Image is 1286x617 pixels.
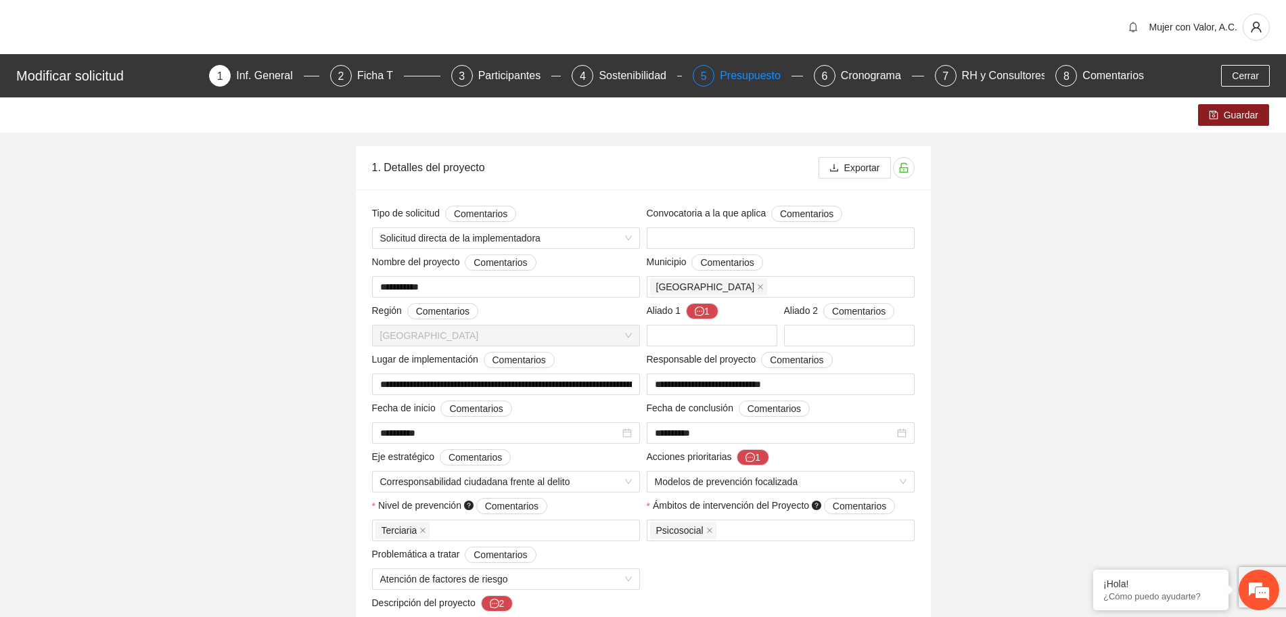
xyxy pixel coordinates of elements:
span: Guardar [1224,108,1258,122]
span: 4 [580,70,586,82]
span: 2 [338,70,344,82]
button: Región [407,303,478,319]
span: Convocatoria a la que aplica [647,206,843,222]
span: Aliado 2 [784,303,895,319]
span: Comentarios [474,547,527,562]
span: question-circle [812,501,821,510]
div: 8Comentarios [1055,65,1144,87]
button: Nombre del proyecto [465,254,536,271]
span: 6 [821,70,827,82]
span: Descripción del proyecto [372,595,513,612]
span: Solicitud directa de la implementadora [380,228,632,248]
span: message [695,306,704,317]
div: 3Participantes [451,65,561,87]
span: Comentarios [770,352,823,367]
span: question-circle [464,501,474,510]
div: ¡Hola! [1103,578,1218,589]
span: save [1209,110,1218,121]
button: saveGuardar [1198,104,1269,126]
button: Lugar de implementación [484,352,555,368]
div: 2Ficha T [330,65,440,87]
span: Región [372,303,479,319]
button: downloadExportar [819,157,891,179]
span: Fecha de inicio [372,401,512,417]
span: Eje estratégico [372,449,511,465]
span: Chihuahua [650,279,768,295]
span: Exportar [844,160,880,175]
span: Comentarios [700,255,754,270]
button: Responsable del proyecto [761,352,832,368]
span: Estamos en línea. [78,181,187,317]
span: Fecha de conclusión [647,401,810,417]
div: 1Inf. General [209,65,319,87]
span: Atención de factores de riesgo [380,569,632,589]
span: close [706,527,713,534]
button: Aliado 2 [823,303,894,319]
button: Aliado 1 [686,303,718,319]
div: Modificar solicitud [16,65,201,87]
textarea: Escriba su mensaje y pulse “Intro” [7,369,258,417]
span: Responsable del proyecto [647,352,833,368]
span: bell [1123,22,1143,32]
button: Convocatoria a la que aplica [771,206,842,222]
div: 6Cronograma [814,65,924,87]
span: Problemática a tratar [372,547,536,563]
span: Aliado 1 [647,303,718,319]
div: RH y Consultores [962,65,1057,87]
span: Comentarios [416,304,469,319]
div: Comentarios [1082,65,1144,87]
span: Ámbitos de intervención del Proyecto [653,498,895,514]
div: Inf. General [236,65,304,87]
span: Tipo de solicitud [372,206,517,222]
span: close [419,527,426,534]
div: 1. Detalles del proyecto [372,148,819,187]
button: Fecha de inicio [440,401,511,417]
div: 5Presupuesto [693,65,803,87]
button: user [1243,14,1270,41]
p: ¿Cómo puedo ayudarte? [1103,591,1218,601]
span: Nivel de prevención [378,498,547,514]
div: Ficha T [357,65,404,87]
button: Nivel de prevención question-circle [476,498,547,514]
button: Fecha de conclusión [739,401,810,417]
button: Problemática a tratar [465,547,536,563]
span: 1 [217,70,223,82]
span: message [745,453,755,463]
div: Chatee con nosotros ahora [70,69,227,87]
button: Ámbitos de intervención del Proyecto question-circle [824,498,895,514]
span: Comentarios [833,499,886,513]
span: Psicosocial [650,522,716,539]
span: Terciaria [375,522,430,539]
span: Lugar de implementación [372,352,555,368]
span: Acciones prioritarias [647,449,770,465]
span: user [1243,21,1269,33]
button: Acciones prioritarias [737,449,769,465]
div: 4Sostenibilidad [572,65,682,87]
button: Cerrar [1221,65,1270,87]
span: Comentarios [449,401,503,416]
div: Cronograma [841,65,912,87]
span: unlock [894,162,914,173]
div: Participantes [478,65,552,87]
span: 3 [459,70,465,82]
span: [GEOGRAPHIC_DATA] [656,279,755,294]
button: Eje estratégico [440,449,511,465]
span: 5 [701,70,707,82]
div: 7RH y Consultores [935,65,1045,87]
span: Mujer con Valor, A.C. [1149,22,1237,32]
button: Municipio [691,254,762,271]
span: message [490,599,499,610]
div: Sostenibilidad [599,65,677,87]
span: Municipio [647,254,763,271]
span: Cerrar [1232,68,1259,83]
span: Psicosocial [656,523,704,538]
button: Tipo de solicitud [445,206,516,222]
span: Comentarios [474,255,527,270]
span: Comentarios [748,401,801,416]
span: Comentarios [454,206,507,221]
span: Comentarios [485,499,538,513]
span: Modelos de prevención focalizada [655,472,906,492]
span: download [829,163,839,174]
div: Presupuesto [720,65,791,87]
span: Comentarios [492,352,546,367]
